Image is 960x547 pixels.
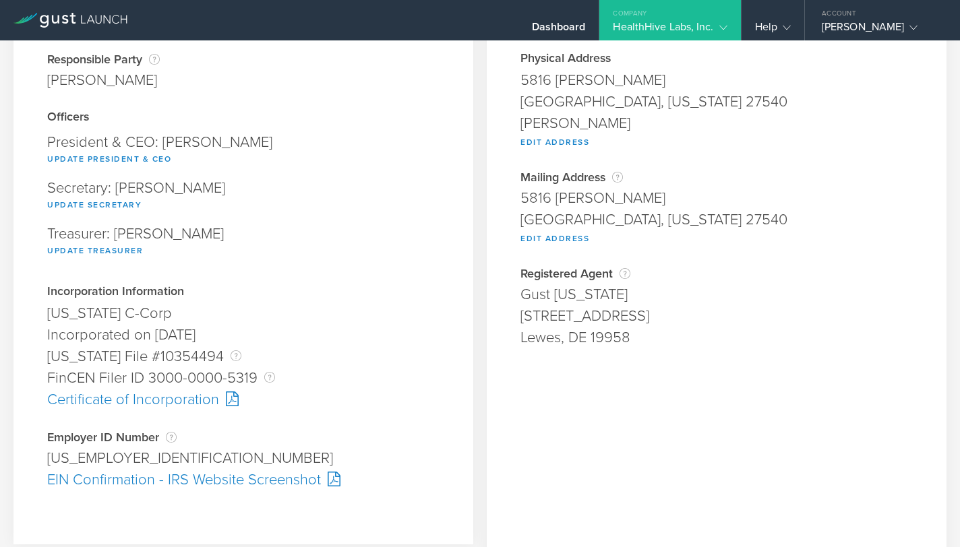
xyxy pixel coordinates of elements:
[520,112,913,134] div: [PERSON_NAME]
[520,284,913,305] div: Gust [US_STATE]
[47,151,171,167] button: Update President & CEO
[520,209,913,230] div: [GEOGRAPHIC_DATA], [US_STATE] 27540
[47,111,440,125] div: Officers
[47,220,440,265] div: Treasurer: [PERSON_NAME]
[47,447,440,469] div: [US_EMPLOYER_IDENTIFICATION_NUMBER]
[520,91,913,112] div: [GEOGRAPHIC_DATA], [US_STATE] 27540
[47,302,440,324] div: [US_STATE] C-Corp
[520,134,589,150] button: Edit Address
[47,243,143,259] button: Update Treasurer
[520,267,913,280] div: Registered Agent
[520,187,913,209] div: 5816 [PERSON_NAME]
[47,197,142,213] button: Update Secretary
[47,53,160,66] div: Responsible Party
[47,174,440,220] div: Secretary: [PERSON_NAME]
[520,305,913,327] div: [STREET_ADDRESS]
[520,230,589,247] button: Edit Address
[47,389,440,410] div: Certificate of Incorporation
[47,128,440,174] div: President & CEO: [PERSON_NAME]
[47,69,160,91] div: [PERSON_NAME]
[755,20,791,40] div: Help
[822,20,936,40] div: [PERSON_NAME]
[532,20,586,40] div: Dashboard
[520,327,913,348] div: Lewes, DE 19958
[613,20,727,40] div: HealthHive Labs, Inc.
[520,170,913,184] div: Mailing Address
[47,324,440,346] div: Incorporated on [DATE]
[520,69,913,91] div: 5816 [PERSON_NAME]
[47,430,440,444] div: Employer ID Number
[520,53,913,66] div: Physical Address
[47,469,440,490] div: EIN Confirmation - IRS Website Screenshot
[47,367,440,389] div: FinCEN Filer ID 3000-0000-5319
[47,346,440,367] div: [US_STATE] File #10354494
[47,286,440,299] div: Incorporation Information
